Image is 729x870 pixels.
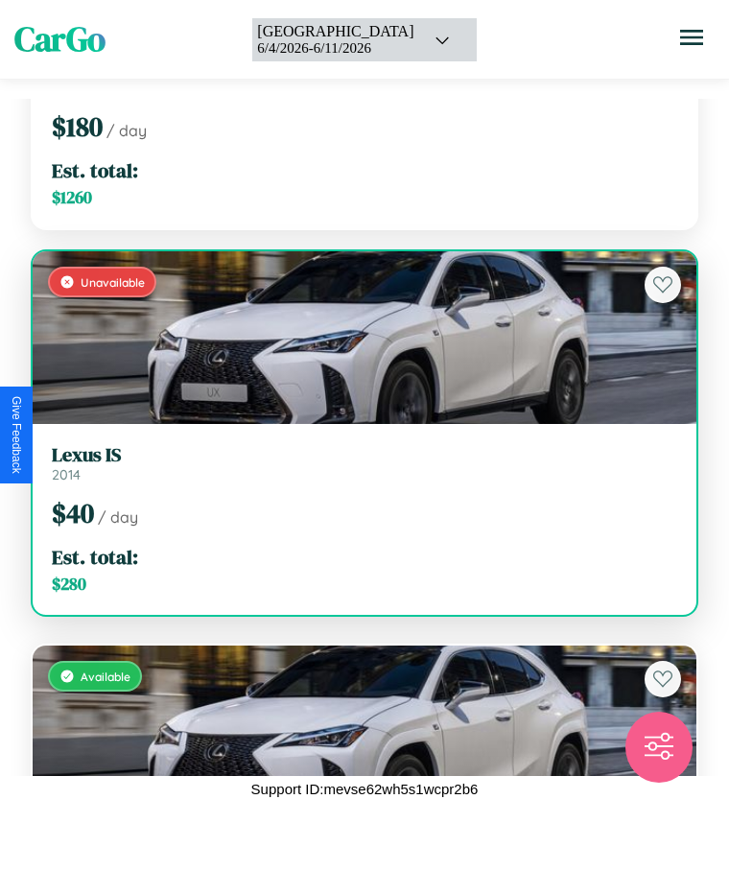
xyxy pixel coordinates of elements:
[257,23,413,40] div: [GEOGRAPHIC_DATA]
[52,573,86,596] span: $ 280
[98,507,138,527] span: / day
[81,275,145,290] span: Unavailable
[14,16,106,62] span: CarGo
[52,466,81,483] span: 2014
[52,156,138,184] span: Est. total:
[81,670,130,684] span: Available
[52,443,677,483] a: Lexus IS2014
[52,543,138,571] span: Est. total:
[52,186,92,209] span: $ 1260
[257,40,413,57] div: 6 / 4 / 2026 - 6 / 11 / 2026
[10,396,23,474] div: Give Feedback
[52,443,677,466] h3: Lexus IS
[52,495,94,531] span: $ 40
[52,108,103,145] span: $ 180
[251,776,479,802] p: Support ID: mevse62wh5s1wcpr2b6
[106,121,147,140] span: / day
